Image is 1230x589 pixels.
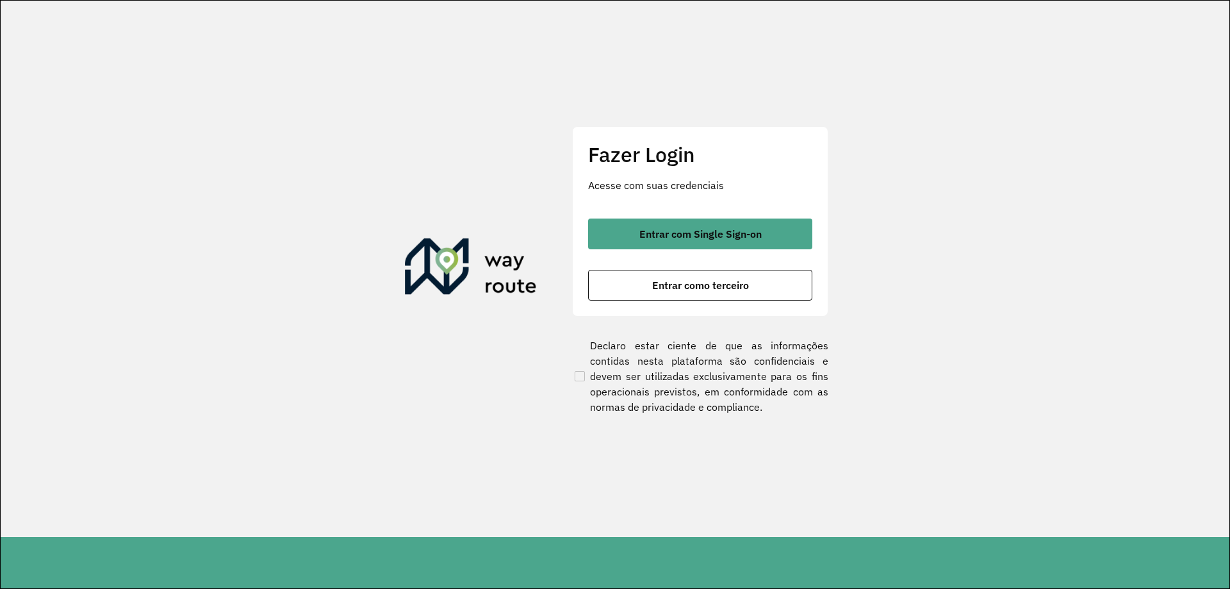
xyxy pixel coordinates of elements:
h2: Fazer Login [588,142,812,167]
span: Entrar com Single Sign-on [639,229,762,239]
p: Acesse com suas credenciais [588,178,812,193]
span: Entrar como terceiro [652,280,749,290]
button: button [588,270,812,301]
img: Roteirizador AmbevTech [405,238,537,300]
label: Declaro estar ciente de que as informações contidas nesta plataforma são confidenciais e devem se... [572,338,828,415]
button: button [588,219,812,249]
